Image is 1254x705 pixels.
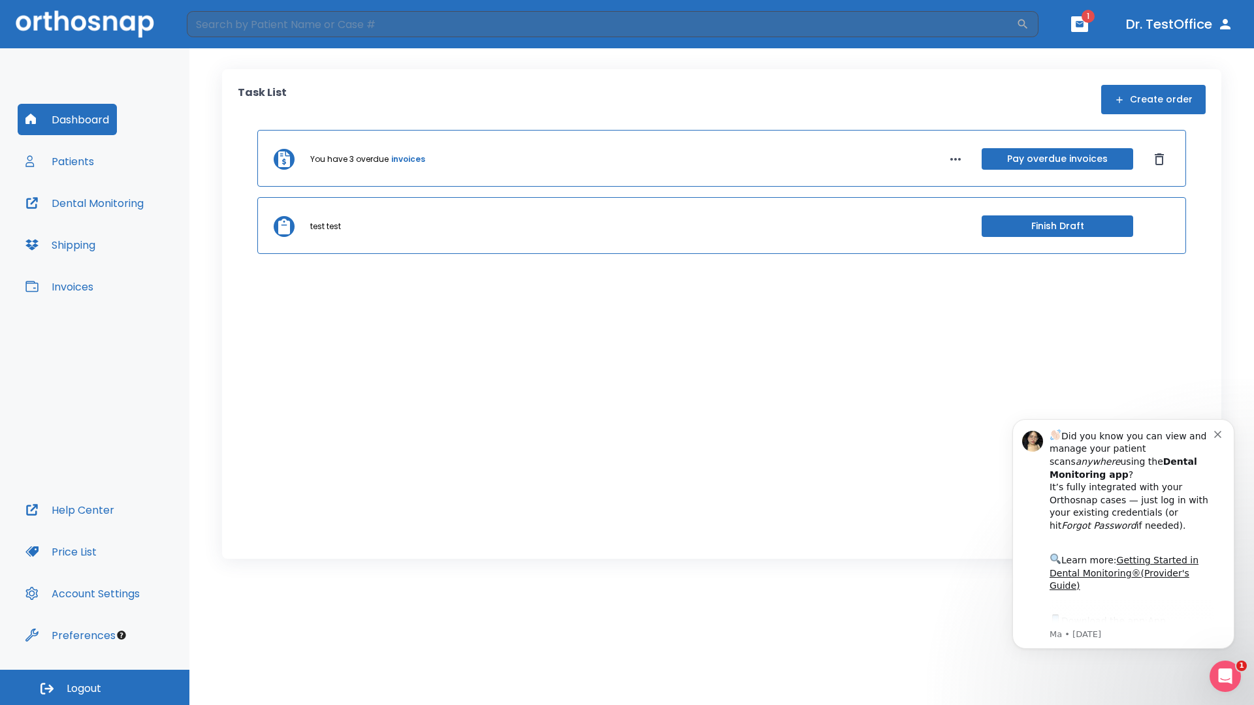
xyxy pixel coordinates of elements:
[1236,661,1247,671] span: 1
[1210,661,1241,692] iframe: Intercom live chat
[18,187,152,219] button: Dental Monitoring
[1121,12,1238,36] button: Dr. TestOffice
[18,146,102,177] button: Patients
[18,578,148,609] button: Account Settings
[310,221,341,232] p: test test
[18,271,101,302] button: Invoices
[67,681,101,696] span: Logout
[18,536,104,567] button: Price List
[238,85,287,114] p: Task List
[18,494,122,525] button: Help Center
[18,619,123,651] button: Preferences
[391,153,425,165] a: invoices
[187,11,1016,37] input: Search by Patient Name or Case #
[116,629,127,641] div: Tooltip anchor
[982,148,1133,170] button: Pay overdue invoices
[993,403,1254,698] iframe: Intercom notifications message
[18,104,117,135] button: Dashboard
[982,215,1133,237] button: Finish Draft
[18,229,103,260] button: Shipping
[16,10,154,37] img: Orthosnap
[310,153,389,165] p: You have 3 overdue
[1101,85,1206,114] button: Create order
[1149,149,1170,170] button: Dismiss
[1082,10,1095,23] span: 1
